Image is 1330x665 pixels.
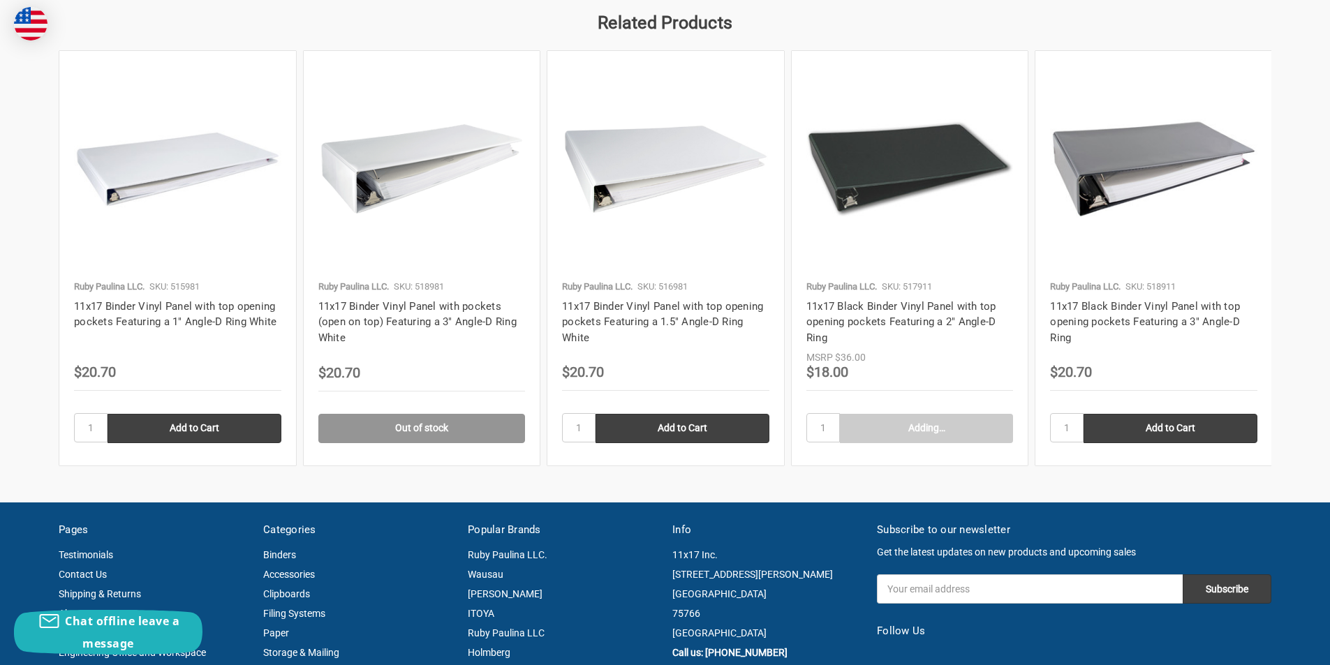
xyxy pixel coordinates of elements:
a: Wausau [468,569,503,580]
a: 11x17 Black Binder Vinyl Panel with top opening pockets Featuring a 2" Angle-D Ring [806,300,996,344]
div: MSRP [806,350,833,365]
a: 11x17 Binder Vinyl Panel with top opening pockets Featuring a 1" Angle-D Ring White [74,300,276,329]
a: Ruby Paulina LLC. [468,549,547,560]
h5: Categories [263,522,453,538]
a: 11x17 Black Binder Vinyl Panel with top opening pockets Featuring a 2" Angle-D Ring [806,66,1014,273]
p: Ruby Paulina LLC. [562,280,633,294]
img: 11x17 Black Binder Vinyl Panel with top opening pockets Featuring a 3" Angle-D Ring [1050,119,1257,220]
h5: Follow Us [877,623,1271,639]
p: Ruby Paulina LLC. [74,280,145,294]
p: Ruby Paulina LLC. [1050,280,1121,294]
a: Filing Systems [263,608,325,619]
p: SKU: 518911 [1125,280,1176,294]
span: $20.70 [318,364,360,381]
a: Binders [263,549,296,560]
p: Ruby Paulina LLC. [318,280,389,294]
p: SKU: 518981 [394,280,444,294]
img: 11x17 Binder Vinyl Panel with top opening pockets Featuring a 1.5" Angle-D Ring White [562,123,769,216]
input: Your email address [877,574,1183,604]
input: Add to Cart [1084,414,1257,443]
button: Chat offline leave a message [14,610,202,655]
a: Clipboards [263,588,310,599]
a: 11x17 Binder Vinyl Panel with pockets (open on top) Featuring a 3" Angle-D Ring White [318,300,517,344]
a: Paper [263,627,289,638]
span: $20.70 [1050,364,1092,380]
a: [PERSON_NAME] [468,588,542,599]
p: SKU: 517911 [882,280,932,294]
input: Subscribe [1183,574,1271,604]
a: 11x17 Binder Vinyl Panel with top opening pockets Featuring a 1.5" Angle-D Ring White [562,66,769,273]
h5: Popular Brands [468,522,658,538]
p: Get the latest updates on new products and upcoming sales [877,545,1271,560]
span: $18.00 [806,364,848,380]
address: 11x17 Inc. [STREET_ADDRESS][PERSON_NAME] [GEOGRAPHIC_DATA] 75766 [GEOGRAPHIC_DATA] [672,545,862,643]
a: Accessories [263,569,315,580]
img: 11x17 Black Binder Vinyl Panel with top opening pockets Featuring a 2" Angle-D Ring [806,119,1014,220]
h5: Subscribe to our newsletter [877,522,1271,538]
a: Out of stock [318,414,526,443]
a: 11x17 Binder Vinyl Panel with top opening pockets Featuring a 1" Angle-D Ring White [74,66,281,273]
img: duty and tax information for United States [14,7,47,40]
p: SKU: 516981 [637,280,688,294]
a: Holmberg [468,647,510,658]
span: Chat offline leave a message [65,613,179,651]
a: Contact Us [59,569,107,580]
h5: Pages [59,522,249,538]
p: Ruby Paulina LLC. [806,280,877,294]
img: 11x17 Binder Vinyl Panel with top opening pockets Featuring a 1" Angle-D Ring White [74,130,281,209]
span: $20.70 [562,364,604,380]
input: Adding… [840,414,1014,443]
input: Add to Cart [596,414,769,443]
h5: Info [672,522,862,538]
a: 11x17 Black Binder Vinyl Panel with top opening pockets Featuring a 3" Angle-D Ring [1050,66,1257,273]
span: $20.70 [74,364,116,380]
a: 11x17 Black Binder Vinyl Panel with top opening pockets Featuring a 3" Angle-D Ring [1050,300,1240,344]
a: Shipping & Returns [59,588,141,599]
input: Add to Cart [108,414,281,443]
a: 11x17 Binder Vinyl Panel with top opening pockets Featuring a 1.5" Angle-D Ring White [562,300,763,344]
h2: Related Products [59,10,1271,36]
a: Ruby Paulina LLC [468,627,545,638]
img: 11x17 Binder Vinyl Panel with pockets Featuring a 3" Angle-D Ring White [318,66,526,273]
a: Storage & Mailing [263,647,339,658]
a: ITOYA [468,608,494,619]
p: SKU: 515981 [149,280,200,294]
a: Testimonials [59,549,113,560]
span: $36.00 [835,352,866,363]
a: Call us: [PHONE_NUMBER] [672,647,788,658]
